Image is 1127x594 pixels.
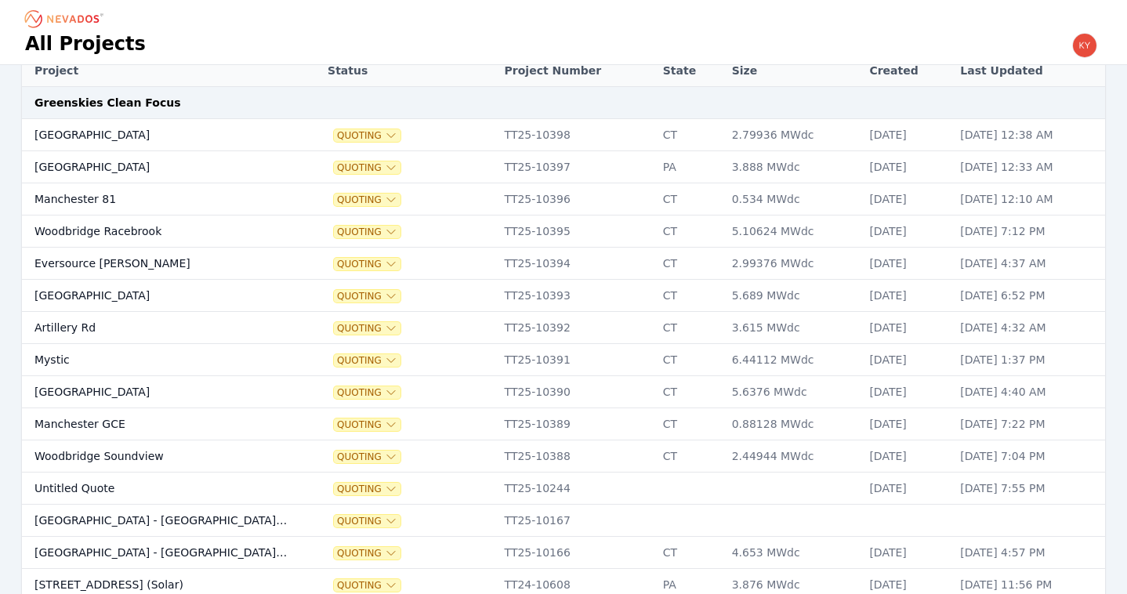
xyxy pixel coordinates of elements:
[22,440,298,473] td: Woodbridge Soundview
[497,183,655,216] td: TT25-10396
[861,473,952,505] td: [DATE]
[655,216,724,248] td: CT
[334,194,400,206] button: Quoting
[22,537,298,569] td: [GEOGRAPHIC_DATA] - [GEOGRAPHIC_DATA], [GEOGRAPHIC_DATA]
[334,451,400,463] button: Quoting
[724,408,862,440] td: 0.88128 MWdc
[497,248,655,280] td: TT25-10394
[22,87,1105,119] td: Greenskies Clean Focus
[952,344,1105,376] td: [DATE] 1:37 PM
[22,312,1105,344] tr: Artillery RdQuotingTT25-10392CT3.615 MWdc[DATE][DATE] 4:32 AM
[952,216,1105,248] td: [DATE] 7:12 PM
[22,183,298,216] td: Manchester 81
[861,55,952,87] th: Created
[861,408,952,440] td: [DATE]
[22,473,298,505] td: Untitled Quote
[22,376,298,408] td: [GEOGRAPHIC_DATA]
[497,216,655,248] td: TT25-10395
[22,376,1105,408] tr: [GEOGRAPHIC_DATA]QuotingTT25-10390CT5.6376 MWdc[DATE][DATE] 4:40 AM
[22,151,298,183] td: [GEOGRAPHIC_DATA]
[497,505,655,537] td: TT25-10167
[22,183,1105,216] tr: Manchester 81QuotingTT25-10396CT0.534 MWdc[DATE][DATE] 12:10 AM
[724,151,862,183] td: 3.888 MWdc
[497,344,655,376] td: TT25-10391
[952,312,1105,344] td: [DATE] 4:32 AM
[497,408,655,440] td: TT25-10389
[22,537,1105,569] tr: [GEOGRAPHIC_DATA] - [GEOGRAPHIC_DATA], [GEOGRAPHIC_DATA]QuotingTT25-10166CT4.653 MWdc[DATE][DATE]...
[334,354,400,367] button: Quoting
[22,151,1105,183] tr: [GEOGRAPHIC_DATA]QuotingTT25-10397PA3.888 MWdc[DATE][DATE] 12:33 AM
[334,226,400,238] button: Quoting
[655,408,724,440] td: CT
[724,344,862,376] td: 6.44112 MWdc
[497,440,655,473] td: TT25-10388
[22,344,298,376] td: Mystic
[334,129,400,142] button: Quoting
[334,322,400,335] button: Quoting
[22,119,298,151] td: [GEOGRAPHIC_DATA]
[952,280,1105,312] td: [DATE] 6:52 PM
[861,312,952,344] td: [DATE]
[724,248,862,280] td: 2.99376 MWdc
[952,408,1105,440] td: [DATE] 7:22 PM
[334,418,400,431] span: Quoting
[861,440,952,473] td: [DATE]
[497,312,655,344] td: TT25-10392
[861,248,952,280] td: [DATE]
[724,183,862,216] td: 0.534 MWdc
[334,579,400,592] button: Quoting
[861,119,952,151] td: [DATE]
[655,151,724,183] td: PA
[724,216,862,248] td: 5.10624 MWdc
[655,312,724,344] td: CT
[22,440,1105,473] tr: Woodbridge SoundviewQuotingTT25-10388CT2.44944 MWdc[DATE][DATE] 7:04 PM
[334,386,400,399] button: Quoting
[952,440,1105,473] td: [DATE] 7:04 PM
[655,119,724,151] td: CT
[22,216,298,248] td: Woodbridge Racebrook
[25,31,146,56] h1: All Projects
[22,119,1105,151] tr: [GEOGRAPHIC_DATA]QuotingTT25-10398CT2.79936 MWdc[DATE][DATE] 12:38 AM
[655,537,724,569] td: CT
[655,344,724,376] td: CT
[861,280,952,312] td: [DATE]
[334,290,400,302] button: Quoting
[22,280,1105,312] tr: [GEOGRAPHIC_DATA]QuotingTT25-10393CT5.689 MWdc[DATE][DATE] 6:52 PM
[22,248,298,280] td: Eversource [PERSON_NAME]
[655,376,724,408] td: CT
[25,6,108,31] nav: Breadcrumb
[22,408,298,440] td: Manchester GCE
[861,376,952,408] td: [DATE]
[952,151,1105,183] td: [DATE] 12:33 AM
[861,537,952,569] td: [DATE]
[334,483,400,495] button: Quoting
[861,344,952,376] td: [DATE]
[1072,33,1097,58] img: kyle.macdougall@nevados.solar
[724,376,862,408] td: 5.6376 MWdc
[22,473,1105,505] tr: Untitled QuoteQuotingTT25-10244[DATE][DATE] 7:55 PM
[952,473,1105,505] td: [DATE] 7:55 PM
[22,55,298,87] th: Project
[861,216,952,248] td: [DATE]
[22,280,298,312] td: [GEOGRAPHIC_DATA]
[724,55,862,87] th: Size
[334,258,400,270] button: Quoting
[22,344,1105,376] tr: MysticQuotingTT25-10391CT6.44112 MWdc[DATE][DATE] 1:37 PM
[334,515,400,527] span: Quoting
[334,547,400,560] button: Quoting
[724,537,862,569] td: 4.653 MWdc
[497,151,655,183] td: TT25-10397
[861,183,952,216] td: [DATE]
[334,161,400,174] button: Quoting
[655,183,724,216] td: CT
